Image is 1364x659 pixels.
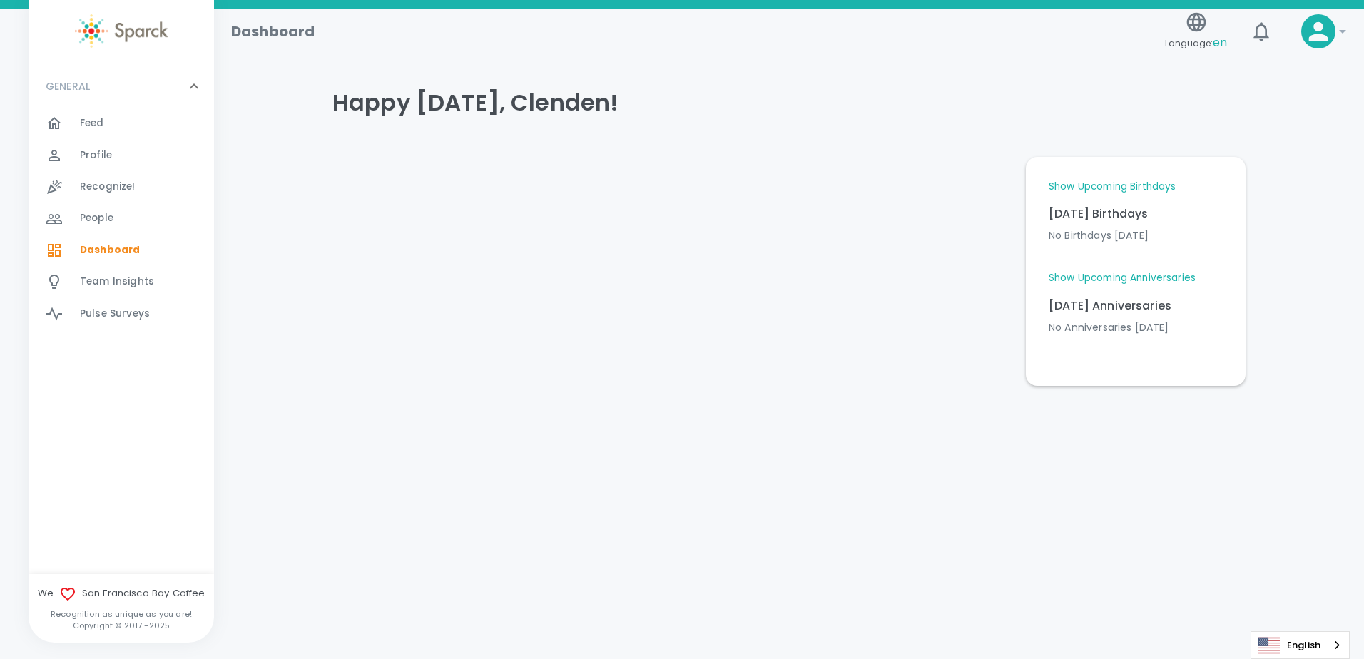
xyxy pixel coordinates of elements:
a: Pulse Surveys [29,298,214,329]
p: GENERAL [46,79,90,93]
p: No Birthdays [DATE] [1049,228,1223,242]
span: People [80,211,113,225]
a: Show Upcoming Anniversaries [1049,271,1196,285]
span: Feed [80,116,104,131]
a: Sparck logo [29,14,214,48]
p: Copyright © 2017 - 2025 [29,620,214,631]
a: Recognize! [29,171,214,203]
p: [DATE] Birthdays [1049,205,1223,223]
span: Language: [1165,34,1227,53]
span: Recognize! [80,180,136,194]
aside: Language selected: English [1251,631,1350,659]
h4: Happy [DATE], Clenden! [332,88,1246,117]
a: Show Upcoming Birthdays [1049,180,1176,194]
div: GENERAL [29,108,214,335]
a: English [1251,632,1349,658]
span: Pulse Surveys [80,307,150,321]
a: People [29,203,214,234]
span: Team Insights [80,275,154,289]
span: We San Francisco Bay Coffee [29,586,214,603]
span: Dashboard [80,243,140,257]
a: Team Insights [29,266,214,297]
span: en [1213,34,1227,51]
a: Dashboard [29,235,214,266]
p: No Anniversaries [DATE] [1049,320,1223,334]
p: Recognition as unique as you are! [29,608,214,620]
h1: Dashboard [231,20,315,43]
div: Language [1251,631,1350,659]
div: GENERAL [29,65,214,108]
p: [DATE] Anniversaries [1049,297,1223,315]
img: Sparck logo [75,14,168,48]
a: Profile [29,140,214,171]
button: Language:en [1159,6,1233,57]
a: Feed [29,108,214,139]
span: Profile [80,148,112,163]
